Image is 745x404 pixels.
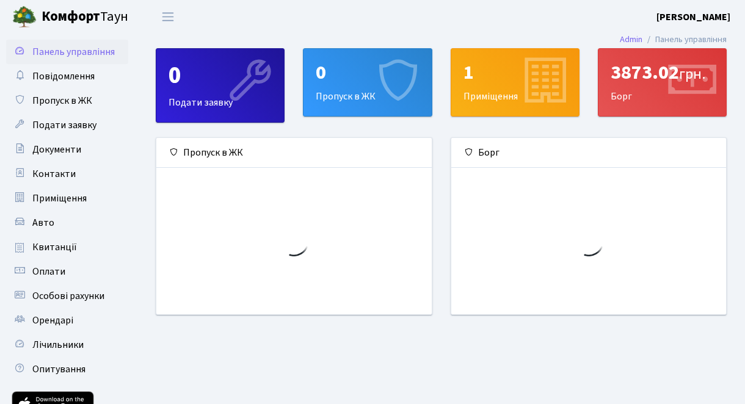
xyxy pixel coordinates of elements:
span: Опитування [32,363,85,376]
li: Панель управління [642,33,727,46]
div: Борг [598,49,726,116]
div: 0 [169,61,272,90]
span: Таун [42,7,128,27]
a: Пропуск в ЖК [6,88,128,113]
span: Квитанції [32,240,77,254]
button: Переключити навігацію [153,7,183,27]
a: Контакти [6,162,128,186]
div: Приміщення [451,49,579,116]
span: Панель управління [32,45,115,59]
a: [PERSON_NAME] [656,10,730,24]
a: 0Подати заявку [156,48,285,123]
span: Орендарі [32,314,73,327]
a: Опитування [6,357,128,381]
div: 3873.02 [611,61,714,84]
nav: breadcrumb [601,27,745,52]
div: Подати заявку [156,49,284,122]
span: Документи [32,143,81,156]
div: 0 [316,61,419,84]
div: Борг [451,138,727,168]
b: Комфорт [42,7,100,26]
a: Орендарі [6,308,128,333]
a: 1Приміщення [451,48,580,117]
a: Лічильники [6,333,128,357]
a: Приміщення [6,186,128,211]
span: Повідомлення [32,70,95,83]
div: Пропуск в ЖК [156,138,432,168]
a: Подати заявку [6,113,128,137]
a: 0Пропуск в ЖК [303,48,432,117]
span: Лічильники [32,338,84,352]
div: Пропуск в ЖК [303,49,431,116]
img: logo.png [12,5,37,29]
a: Квитанції [6,235,128,259]
span: Приміщення [32,192,87,205]
div: 1 [463,61,567,84]
a: Панель управління [6,40,128,64]
span: Оплати [32,265,65,278]
a: Авто [6,211,128,235]
span: Подати заявку [32,118,96,132]
a: Admin [620,33,642,46]
span: Особові рахунки [32,289,104,303]
a: Особові рахунки [6,284,128,308]
a: Повідомлення [6,64,128,88]
a: Оплати [6,259,128,284]
span: Пропуск в ЖК [32,94,92,107]
a: Документи [6,137,128,162]
span: Контакти [32,167,76,181]
span: Авто [32,216,54,229]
